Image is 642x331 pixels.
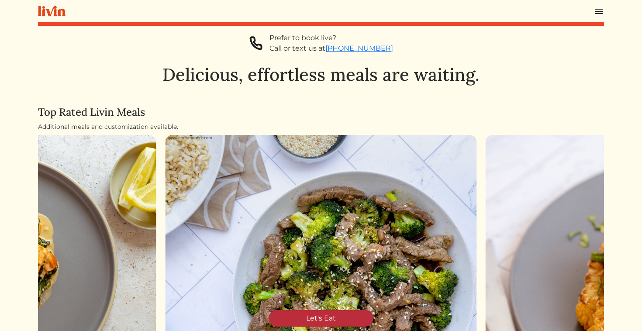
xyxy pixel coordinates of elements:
[594,6,604,17] img: menu_hamburger-cb6d353cf0ecd9f46ceae1c99ecbeb4a00e71ca567a856bd81f57e9d8c17bb26.svg
[38,64,604,85] h1: Delicious, effortless meals are waiting.
[269,33,393,43] div: Prefer to book live?
[269,43,393,54] div: Call or text us at
[38,122,604,131] div: Additional meals and customization available.
[325,44,393,52] a: [PHONE_NUMBER]
[38,6,66,17] img: livin-logo-a0d97d1a881af30f6274990eb6222085a2533c92bbd1e4f22c21b4f0d0e3210c.svg
[269,310,373,327] a: Let's Eat
[38,106,604,119] h4: Top Rated Livin Meals
[249,33,262,54] img: phone-a8f1853615f4955a6c6381654e1c0f7430ed919b147d78756318837811cda3a7.svg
